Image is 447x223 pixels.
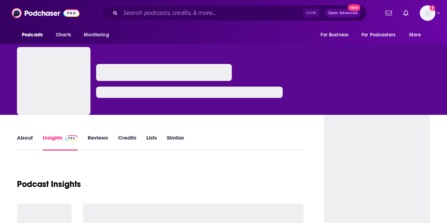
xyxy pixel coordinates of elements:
[88,134,108,151] a: Reviews
[12,6,80,20] img: Podchaser - Follow, Share and Rate Podcasts
[56,30,71,40] span: Charts
[409,30,421,40] span: More
[118,134,136,151] a: Credits
[101,5,367,21] div: Search podcasts, credits, & more...
[303,8,319,18] span: Ctrl K
[22,30,43,40] span: Podcasts
[325,9,361,17] button: Open AdvancedNew
[320,30,348,40] span: For Business
[348,4,360,11] span: New
[84,30,109,40] span: Monitoring
[17,179,81,189] h1: Podcast Insights
[383,7,395,19] a: Show notifications dropdown
[400,7,411,19] a: Show notifications dropdown
[17,134,33,151] a: About
[17,28,52,42] button: open menu
[120,7,303,19] input: Search podcasts, credits, & more...
[430,5,435,11] svg: Add a profile image
[79,28,118,42] button: open menu
[328,11,358,15] span: Open Advanced
[404,28,430,42] button: open menu
[420,5,435,21] span: Logged in as emilyjherman
[65,135,78,141] img: Podchaser Pro
[167,134,184,151] a: Similar
[51,28,75,42] a: Charts
[420,5,435,21] img: User Profile
[316,28,357,42] button: open menu
[43,134,78,151] a: InsightsPodchaser Pro
[420,5,435,21] button: Show profile menu
[361,30,395,40] span: For Podcasters
[357,28,406,42] button: open menu
[146,134,157,151] a: Lists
